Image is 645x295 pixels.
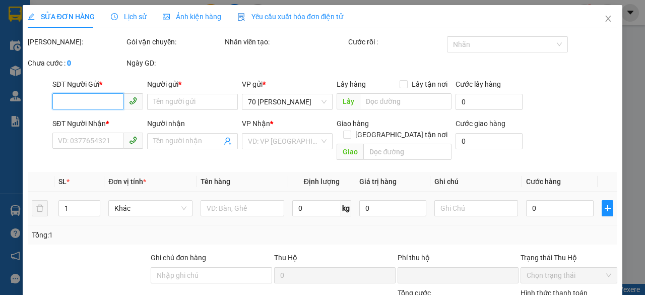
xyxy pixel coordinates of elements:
[225,36,346,47] div: Nhân viên tạo:
[359,178,397,186] span: Giá trị hàng
[147,118,238,129] div: Người nhận
[151,254,206,262] label: Ghi chú đơn hàng
[67,59,71,67] b: 0
[28,36,124,47] div: [PERSON_NAME]:
[337,144,363,160] span: Giao
[163,13,221,21] span: Ảnh kiện hàng
[242,120,270,128] span: VP Nhận
[348,36,445,47] div: Cước rồi :
[526,178,561,186] span: Cước hàng
[151,267,272,283] input: Ghi chú đơn hàng
[32,200,48,216] button: delete
[237,13,344,21] span: Yêu cầu xuất hóa đơn điện tử
[129,97,137,105] span: phone
[363,144,451,160] input: Dọc đường
[242,79,333,90] div: VP gửi
[201,178,230,186] span: Tên hàng
[594,5,622,33] button: Close
[28,57,124,69] div: Chưa cước :
[602,204,613,212] span: plus
[456,94,523,110] input: Cước lấy hàng
[602,200,613,216] button: plus
[163,13,170,20] span: picture
[337,93,360,109] span: Lấy
[114,201,186,216] span: Khác
[456,80,501,88] label: Cước lấy hàng
[604,15,612,23] span: close
[52,118,143,129] div: SĐT Người Nhận
[527,268,611,283] span: Chọn trạng thái
[337,120,369,128] span: Giao hàng
[274,254,297,262] span: Thu Hộ
[337,80,366,88] span: Lấy hàng
[408,79,451,90] span: Lấy tận nơi
[111,13,147,21] span: Lịch sử
[126,57,223,69] div: Ngày GD:
[430,172,522,192] th: Ghi chú
[28,13,35,20] span: edit
[248,94,327,109] span: 70 Nguyễn Hữu Huân
[108,178,146,186] span: Đơn vị tính
[237,13,245,21] img: icon
[111,13,118,20] span: clock-circle
[52,79,143,90] div: SĐT Người Gửi
[351,129,451,140] span: [GEOGRAPHIC_DATA] tận nơi
[456,133,523,149] input: Cước giao hàng
[341,200,351,216] span: kg
[201,200,284,216] input: VD: Bàn, Ghế
[126,36,223,47] div: Gói vận chuyển:
[58,178,67,186] span: SL
[456,120,505,128] label: Cước giao hàng
[129,136,137,144] span: phone
[398,252,519,267] div: Phí thu hộ
[28,13,95,21] span: SỬA ĐƠN HÀNG
[32,229,250,241] div: Tổng: 1
[521,252,617,263] div: Trạng thái Thu Hộ
[304,178,340,186] span: Định lượng
[224,137,232,145] span: user-add
[434,200,518,216] input: Ghi Chú
[360,93,451,109] input: Dọc đường
[147,79,238,90] div: Người gửi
